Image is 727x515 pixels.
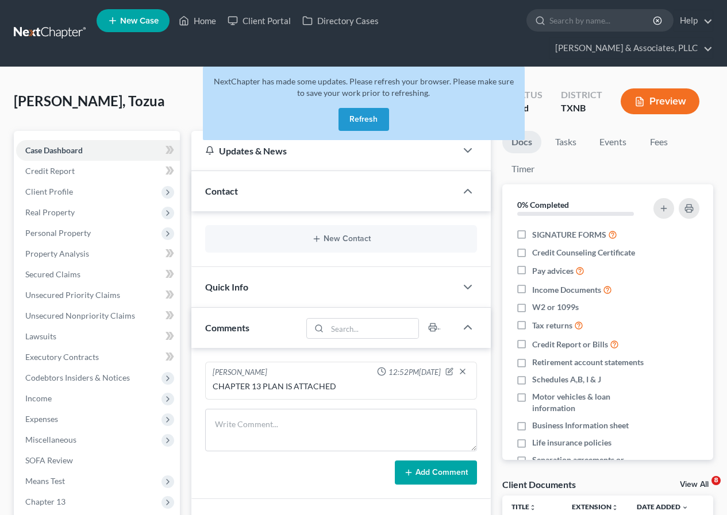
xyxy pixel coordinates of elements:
a: Fees [640,131,677,153]
span: Real Property [25,207,75,217]
div: CHAPTER 13 PLAN IS ATTACHED [213,381,470,392]
a: Titleunfold_more [511,502,536,511]
a: [PERSON_NAME] & Associates, PLLC [549,38,713,59]
span: Life insurance policies [532,437,611,448]
span: Secured Claims [25,269,80,279]
iframe: Intercom live chat [688,476,716,504]
span: Client Profile [25,187,73,196]
span: New Case [120,17,159,25]
span: Pay advices [532,265,574,277]
strong: 0% Completed [517,200,569,210]
button: New Contact [214,234,468,243]
a: Events [590,131,636,153]
a: Help [674,10,713,31]
span: Income Documents [532,284,601,296]
a: Home [173,10,222,31]
a: Executory Contracts [16,347,180,367]
span: Credit Report or Bills [532,339,608,350]
a: Client Portal [222,10,297,31]
span: Unsecured Priority Claims [25,290,120,300]
div: Updates & News [205,145,443,157]
span: Motor vehicles & loan information [532,391,651,414]
span: Executory Contracts [25,352,99,362]
span: Comments [205,322,249,333]
input: Search by name... [549,10,655,31]
div: [PERSON_NAME] [213,367,267,378]
span: Income [25,393,52,403]
a: Timer [502,158,544,180]
span: Credit Counseling Certificate [532,247,635,258]
a: SOFA Review [16,450,180,471]
span: Quick Info [205,281,248,292]
div: Client Documents [502,478,576,490]
a: Tasks [546,131,586,153]
span: Codebtors Insiders & Notices [25,373,130,382]
div: District [561,88,602,102]
a: Secured Claims [16,264,180,285]
a: Date Added expand_more [637,502,688,511]
span: Property Analysis [25,249,89,258]
span: Chapter 13 [25,497,66,506]
span: SIGNATURE FORMS [532,229,606,241]
span: Tax returns [532,320,572,331]
a: View All [680,481,709,489]
span: Business Information sheet [532,420,629,431]
span: Contact [205,185,238,196]
span: Unsecured Nonpriority Claims [25,311,135,320]
span: Retirement account statements [532,357,644,368]
span: [PERSON_NAME], Tozua [14,92,165,109]
i: unfold_more [529,504,536,511]
input: Search... [328,319,419,338]
span: 8 [711,476,721,485]
div: TXNB [561,102,602,115]
div: Filed [509,102,543,115]
a: Lawsuits [16,326,180,347]
div: Status [509,88,543,102]
span: Case Dashboard [25,145,83,155]
span: 12:52PM[DATE] [388,367,441,378]
span: NextChapter has made some updates. Please refresh your browser. Please make sure to save your wor... [214,76,514,98]
a: Directory Cases [297,10,384,31]
a: Case Dashboard [16,140,180,161]
a: Property Analysis [16,243,180,264]
a: Credit Report [16,161,180,181]
span: SOFA Review [25,455,73,465]
span: Schedules A,B, I & J [532,374,601,385]
i: unfold_more [611,504,618,511]
button: Refresh [339,108,389,131]
span: Miscellaneous [25,435,76,444]
i: expand_more [682,504,688,511]
span: Means Test [25,476,65,486]
span: Lawsuits [25,331,56,341]
span: Credit Report [25,166,75,176]
a: Unsecured Nonpriority Claims [16,305,180,326]
span: Expenses [25,414,58,424]
span: Personal Property [25,228,91,238]
span: W2 or 1099s [532,301,579,313]
button: Add Comment [395,460,477,485]
a: Unsecured Priority Claims [16,285,180,305]
button: Preview [621,88,699,114]
span: Separation agreements or decrees of divorces [532,454,651,477]
a: Extensionunfold_more [572,502,618,511]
